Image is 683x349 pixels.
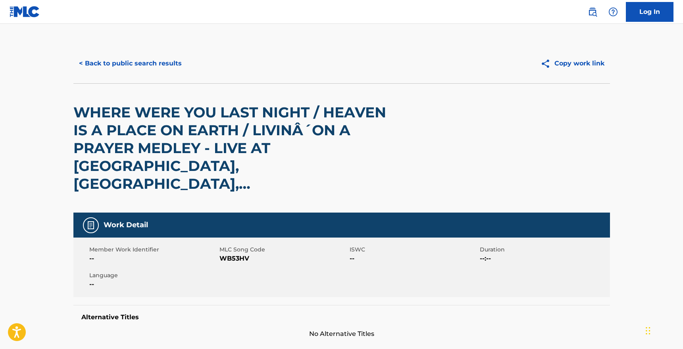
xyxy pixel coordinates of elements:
span: Language [89,271,217,280]
span: MLC Song Code [219,245,348,254]
div: Drag [646,319,650,343]
span: -- [89,254,217,263]
img: MLC Logo [10,6,40,17]
img: help [608,7,618,17]
span: ISWC [350,245,478,254]
span: WB53HV [219,254,348,263]
button: Copy work link [535,54,610,73]
span: Member Work Identifier [89,245,217,254]
span: -- [350,254,478,263]
span: -- [89,280,217,289]
span: No Alternative Titles [73,329,610,339]
h5: Alternative Titles [81,313,602,321]
span: Duration [480,245,608,254]
button: < Back to public search results [73,54,187,73]
a: Log In [626,2,673,22]
h2: WHERE WERE YOU LAST NIGHT / HEAVEN IS A PLACE ON EARTH / LIVINÂ´ON A PRAYER MEDLEY - LIVE AT [GEO... [73,104,395,193]
a: Public Search [585,4,600,20]
h5: Work Detail [104,221,148,230]
span: --:-- [480,254,608,263]
img: Work Detail [86,221,96,230]
img: search [588,7,597,17]
iframe: Chat Widget [643,311,683,349]
div: Help [605,4,621,20]
img: Copy work link [541,59,554,69]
